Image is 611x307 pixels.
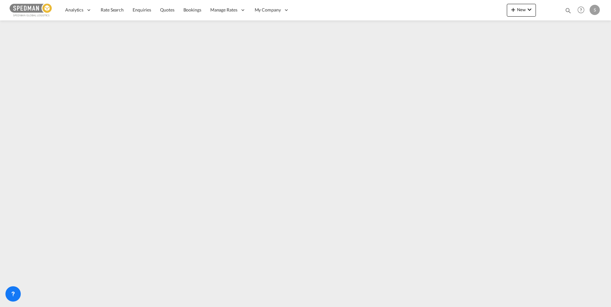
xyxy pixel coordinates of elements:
[576,4,586,15] span: Help
[590,5,600,15] div: S
[65,7,83,13] span: Analytics
[255,7,281,13] span: My Company
[160,7,174,12] span: Quotes
[10,3,53,17] img: c12ca350ff1b11efb6b291369744d907.png
[565,7,572,14] md-icon: icon-magnify
[133,7,151,12] span: Enquiries
[210,7,237,13] span: Manage Rates
[101,7,124,12] span: Rate Search
[576,4,590,16] div: Help
[526,6,533,13] md-icon: icon-chevron-down
[565,7,572,17] div: icon-magnify
[509,7,533,12] span: New
[507,4,536,17] button: icon-plus 400-fgNewicon-chevron-down
[183,7,201,12] span: Bookings
[509,6,517,13] md-icon: icon-plus 400-fg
